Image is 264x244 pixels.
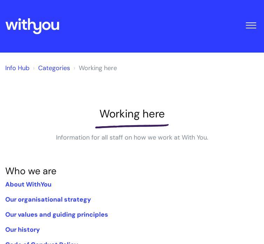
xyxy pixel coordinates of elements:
a: About WithYou [5,180,51,189]
p: Information for all staff on how we work at With You. [27,132,237,143]
a: Who we are [5,165,56,177]
a: Our organisational strategy [5,195,91,204]
a: Our values and guiding principles [5,210,108,219]
li: Solution home [31,62,70,74]
button: Toggle Navigation [243,13,259,34]
a: Info Hub [5,64,29,72]
h1: Working here [5,107,259,120]
li: Working here [72,62,117,74]
a: Categories [38,64,70,72]
a: Our history [5,225,40,234]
